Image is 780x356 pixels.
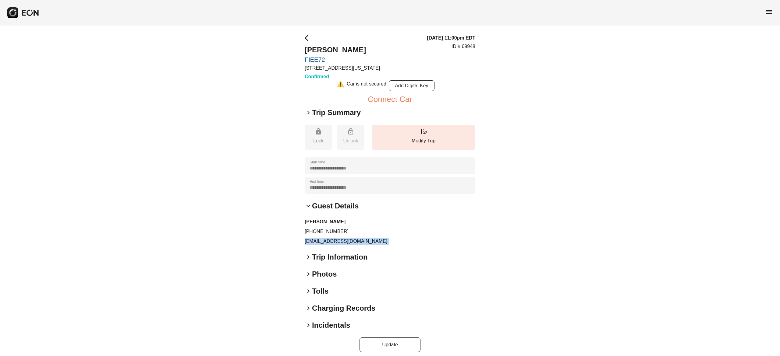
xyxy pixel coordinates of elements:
[305,73,380,80] h3: Confirmed
[305,270,312,278] span: keyboard_arrow_right
[305,238,475,245] p: [EMAIL_ADDRESS][DOMAIN_NAME]
[305,253,312,261] span: keyboard_arrow_right
[337,80,344,91] div: ⚠️
[305,45,380,55] h2: [PERSON_NAME]
[305,109,312,116] span: keyboard_arrow_right
[368,96,412,103] button: Connect Car
[305,288,312,295] span: keyboard_arrow_right
[312,269,337,279] h2: Photos
[420,128,427,135] span: edit_road
[305,218,475,225] h3: [PERSON_NAME]
[305,65,380,72] p: [STREET_ADDRESS][US_STATE]
[305,322,312,329] span: keyboard_arrow_right
[427,34,475,42] h3: [DATE] 11:00pm EDT
[312,303,375,313] h2: Charging Records
[305,305,312,312] span: keyboard_arrow_right
[452,43,475,50] p: ID # 69948
[765,8,773,16] span: menu
[360,337,420,352] button: Update
[312,108,361,117] h2: Trip Summary
[347,80,386,91] div: Car is not secured
[375,137,472,145] p: Modify Trip
[305,34,312,42] span: arrow_back_ios
[389,80,434,91] button: Add Digital Key
[312,252,368,262] h2: Trip Information
[312,201,359,211] h2: Guest Details
[305,228,475,235] p: [PHONE_NUMBER]
[312,320,350,330] h2: Incidentals
[305,56,380,63] a: FIEE72
[312,286,328,296] h2: Tolls
[305,202,312,210] span: keyboard_arrow_down
[372,125,475,150] button: Modify Trip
